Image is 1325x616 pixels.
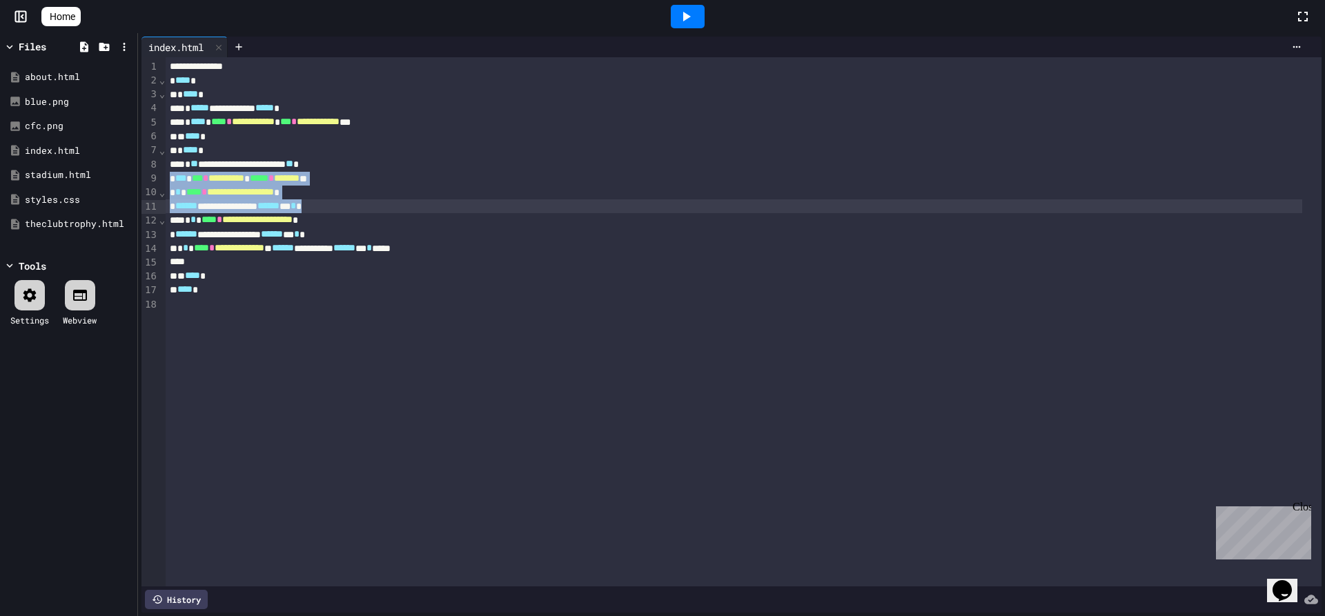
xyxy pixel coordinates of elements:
div: 7 [141,143,159,157]
div: Tools [19,259,46,273]
div: blue.png [25,95,132,109]
div: 15 [141,256,159,270]
div: 10 [141,186,159,199]
div: Chat with us now!Close [6,6,95,88]
div: 9 [141,172,159,186]
div: 5 [141,116,159,130]
div: 12 [141,214,159,228]
div: Settings [10,314,49,326]
div: 3 [141,88,159,101]
iframe: chat widget [1267,561,1311,602]
div: styles.css [25,193,132,207]
div: 2 [141,74,159,88]
span: Fold line [159,215,166,226]
div: index.html [141,37,228,57]
span: Home [50,10,75,23]
div: 13 [141,228,159,242]
div: index.html [141,40,210,54]
iframe: chat widget [1210,501,1311,559]
div: Files [19,39,46,54]
div: 1 [141,60,159,74]
div: 17 [141,284,159,297]
span: Fold line [159,187,166,198]
div: Webview [63,314,97,326]
div: History [145,590,208,609]
div: about.html [25,70,132,84]
div: theclubtrophy.html [25,217,132,231]
div: cfc.png [25,119,132,133]
div: 11 [141,200,159,214]
div: 8 [141,158,159,172]
div: 6 [141,130,159,143]
div: stadium.html [25,168,132,182]
div: 18 [141,298,159,312]
div: 4 [141,101,159,115]
div: 14 [141,242,159,256]
span: Fold line [159,88,166,99]
span: Fold line [159,74,166,86]
a: Home [41,7,81,26]
div: index.html [25,144,132,158]
span: Fold line [159,145,166,156]
div: 16 [141,270,159,284]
